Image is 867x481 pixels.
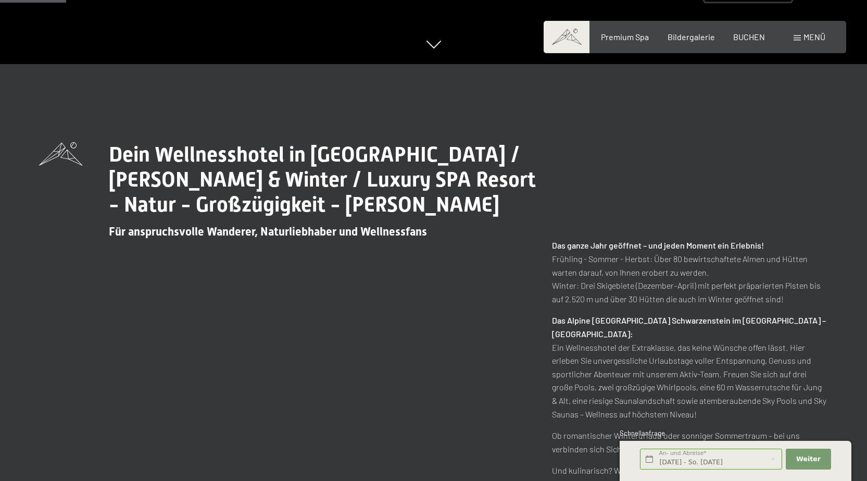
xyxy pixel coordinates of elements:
[733,32,765,42] a: BUCHEN
[552,429,828,455] p: Ob romantischer Winterurlaub oder sonniger Sommertraum – bei uns verbinden sich Sicherheit, Komfo...
[668,32,715,42] a: Bildergalerie
[796,454,821,464] span: Weiter
[552,314,828,421] p: Ein Wellnesshotel der Extraklasse, das keine Wünsche offen lässt. Hier erleben Sie unvergessliche...
[601,32,649,42] a: Premium Spa
[552,315,826,339] strong: Das Alpine [GEOGRAPHIC_DATA] Schwarzenstein im [GEOGRAPHIC_DATA] – [GEOGRAPHIC_DATA]:
[786,449,831,470] button: Weiter
[552,239,828,305] p: Frühling - Sommer - Herbst: Über 80 bewirtschaftete Almen und Hütten warten darauf, von Ihnen ero...
[620,429,665,437] span: Schnellanfrage
[803,32,825,42] span: Menü
[552,240,764,250] strong: Das ganze Jahr geöffnet – und jeden Moment ein Erlebnis!
[109,225,427,238] span: Für anspruchsvolle Wanderer, Naturliebhaber und Wellnessfans
[109,142,536,217] span: Dein Wellnesshotel in [GEOGRAPHIC_DATA] / [PERSON_NAME] & Winter / Luxury SPA Resort - Natur - Gr...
